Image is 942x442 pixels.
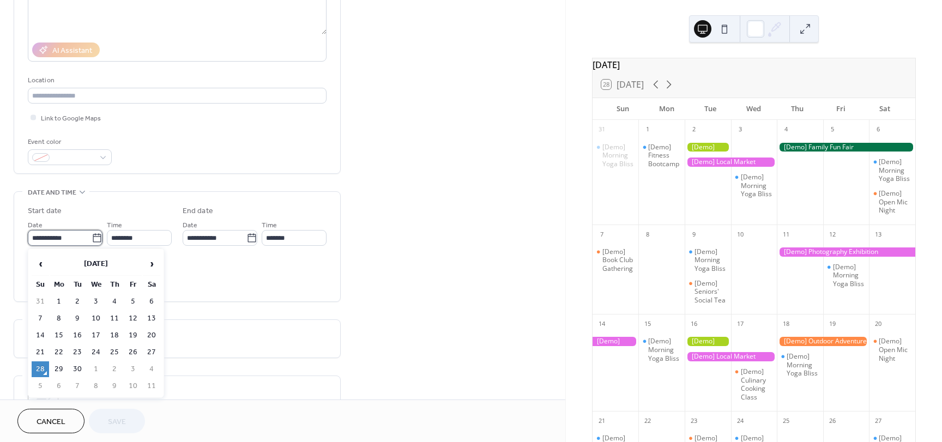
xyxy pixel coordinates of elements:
td: 8 [87,378,105,394]
td: 19 [124,328,142,343]
div: Location [28,75,324,86]
div: [Demo] Gardening Workshop [685,143,731,152]
div: [Demo] Morning Yoga Bliss [879,158,911,183]
div: [Demo] Morning Yoga Bliss [833,263,865,288]
div: [Demo] Open Mic Night [879,189,911,215]
div: [Demo] Morning Yoga Bliss [593,143,639,168]
div: [Demo] Morning Yoga Bliss [777,352,823,378]
div: [Demo] Open Mic Night [869,189,915,215]
span: Time [262,220,277,231]
td: 2 [106,361,123,377]
div: End date [183,205,213,217]
td: 7 [69,378,86,394]
div: Sun [601,98,645,120]
td: 3 [124,361,142,377]
div: 27 [872,415,884,427]
td: 6 [50,378,68,394]
div: 14 [596,318,608,330]
span: Date and time [28,187,76,198]
div: [Demo] Fitness Bootcamp [648,143,680,168]
td: 8 [50,311,68,326]
th: Su [32,277,49,293]
div: [Demo] Gardening Workshop [685,337,731,346]
div: [Demo] Morning Yoga Bliss [869,158,915,183]
div: [Demo] Local Market [685,158,777,167]
div: [Demo] Open Mic Night [879,337,911,362]
th: Tu [69,277,86,293]
div: [Demo] Fitness Bootcamp [638,143,685,168]
div: Start date [28,205,62,217]
div: Sat [863,98,907,120]
td: 17 [87,328,105,343]
span: Date [183,220,197,231]
td: 24 [87,344,105,360]
div: [Demo] Seniors' Social Tea [685,279,731,305]
div: [Demo] Morning Yoga Bliss [648,337,680,362]
div: [Demo] Culinary Cooking Class [731,367,777,401]
span: Date [28,220,43,231]
div: 12 [826,228,838,240]
div: 8 [642,228,654,240]
td: 1 [87,361,105,377]
th: [DATE] [50,252,142,276]
div: 13 [872,228,884,240]
div: 9 [688,228,700,240]
div: 2 [688,124,700,136]
div: [Demo] Family Fun Fair [777,143,915,152]
td: 13 [143,311,160,326]
th: Fr [124,277,142,293]
td: 4 [106,294,123,310]
td: 31 [32,294,49,310]
div: 10 [734,228,746,240]
div: [Demo] Book Club Gathering [593,247,639,273]
td: 28 [32,361,49,377]
div: 26 [826,415,838,427]
div: [DATE] [593,58,915,71]
span: ‹ [32,253,49,275]
td: 5 [32,378,49,394]
div: 20 [872,318,884,330]
td: 9 [69,311,86,326]
th: Mo [50,277,68,293]
div: 1 [642,124,654,136]
div: [Demo] Culinary Cooking Class [741,367,773,401]
td: 5 [124,294,142,310]
td: 20 [143,328,160,343]
button: Cancel [17,409,84,433]
td: 12 [124,311,142,326]
div: 19 [826,318,838,330]
span: Time [107,220,122,231]
div: [Demo] Open Mic Night [869,337,915,362]
td: 18 [106,328,123,343]
div: Wed [732,98,776,120]
div: [Demo] Morning Yoga Bliss [602,143,635,168]
div: 5 [826,124,838,136]
span: Cancel [37,416,65,428]
th: Th [106,277,123,293]
div: Fri [819,98,863,120]
td: 6 [143,294,160,310]
th: We [87,277,105,293]
div: [Demo] Morning Yoga Bliss [638,337,685,362]
span: › [143,253,160,275]
div: 17 [734,318,746,330]
td: 10 [124,378,142,394]
div: [Demo] Book Club Gathering [602,247,635,273]
td: 21 [32,344,49,360]
div: 3 [734,124,746,136]
div: [Demo] Morning Yoga Bliss [741,173,773,198]
div: [Demo] Outdoor Adventure Day [777,337,869,346]
div: [Demo] Morning Yoga Bliss [695,247,727,273]
div: Event color [28,136,110,148]
div: [Demo] Morning Yoga Bliss [685,247,731,273]
td: 2 [69,294,86,310]
div: [Demo] Seniors' Social Tea [695,279,727,305]
div: 6 [872,124,884,136]
td: 16 [69,328,86,343]
td: 3 [87,294,105,310]
td: 15 [50,328,68,343]
div: 18 [780,318,792,330]
td: 11 [143,378,160,394]
div: 4 [780,124,792,136]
